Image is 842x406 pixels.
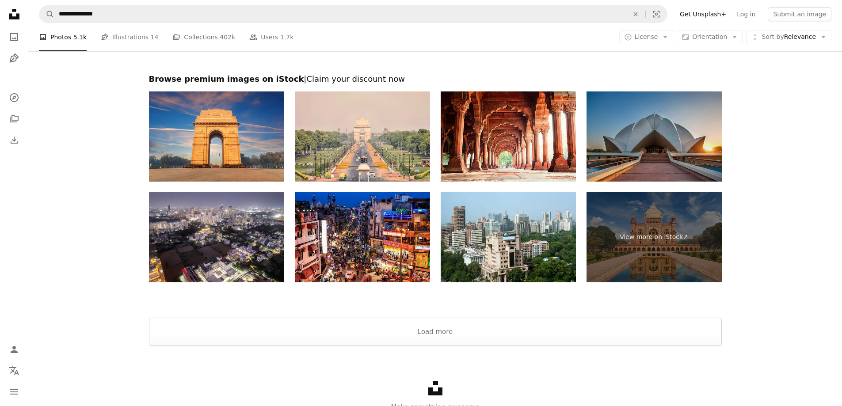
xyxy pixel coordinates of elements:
[151,32,159,42] span: 14
[5,5,23,25] a: Home — Unsplash
[768,7,831,21] button: Submit an image
[5,49,23,67] a: Illustrations
[619,30,674,44] button: License
[280,32,293,42] span: 1.7k
[441,192,576,282] img: Central New Delhi
[587,192,722,282] a: View more on iStock↗
[149,74,722,84] h2: Browse premium images on iStock
[677,30,743,44] button: Orientation
[635,33,658,40] span: License
[441,91,576,182] img: Diwan-i-Am at the Red Fort in Delhi, India
[149,91,284,182] img: India Gate in sunset evening lights, Rajpath, New Delhi
[587,91,722,182] img: Lotus Temple
[149,318,722,346] button: Load more
[39,6,54,23] button: Search Unsplash
[149,192,284,282] img: Aerial drone shot of Delhi cityscape with small shopping centers, malls, offices, houses to skysc...
[646,6,667,23] button: Visual search
[295,91,430,182] img: New Delhi city in daytime
[5,383,23,401] button: Menu
[5,110,23,128] a: Collections
[5,89,23,106] a: Explore
[746,30,831,44] button: Sort byRelevance
[295,192,430,282] img: City life - Main Bazar, Paharganj, New Delhi, India
[692,33,727,40] span: Orientation
[101,23,158,51] a: Illustrations 14
[674,7,732,21] a: Get Unsplash+
[626,6,645,23] button: Clear
[249,23,293,51] a: Users 1.7k
[762,33,784,40] span: Sort by
[5,28,23,46] a: Photos
[39,5,667,23] form: Find visuals sitewide
[5,131,23,149] a: Download History
[304,74,405,83] span: | Claim your discount now
[172,23,235,51] a: Collections 402k
[5,362,23,379] button: Language
[220,32,235,42] span: 402k
[5,341,23,358] a: Log in / Sign up
[732,7,761,21] a: Log in
[762,33,816,42] span: Relevance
